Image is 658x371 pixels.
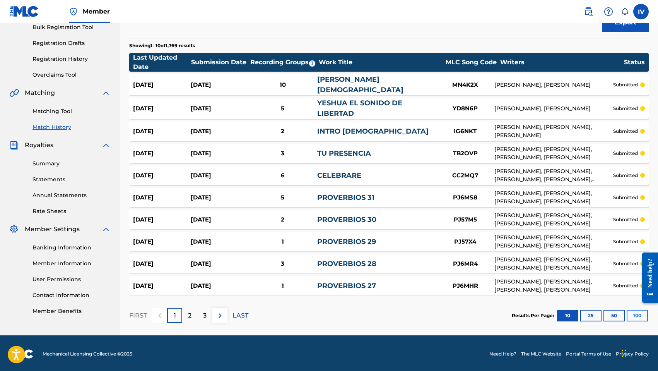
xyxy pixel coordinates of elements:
[317,237,376,246] a: PROVERBIOS 29
[319,58,443,67] div: Work Title
[613,81,638,88] p: submitted
[317,149,371,158] a: TU PRESENCIA
[317,282,376,290] a: PROVERBIOS 27
[32,275,111,283] a: User Permissions
[317,259,376,268] a: PROVERBIOS 28
[32,160,111,168] a: Summary
[604,7,613,16] img: help
[133,237,191,246] div: [DATE]
[436,237,494,246] div: PJ57X4
[9,6,39,17] img: MLC Logo
[627,310,648,321] button: 100
[69,7,78,16] img: Top Rightsholder
[25,225,80,234] span: Member Settings
[133,104,191,113] div: [DATE]
[436,81,494,89] div: MN4K2X
[32,107,111,115] a: Matching Tool
[191,193,248,202] div: [DATE]
[566,350,611,357] a: Portal Terms of Use
[133,193,191,202] div: [DATE]
[613,260,638,267] p: submitted
[613,216,638,223] p: submitted
[248,237,318,246] div: 1
[249,58,319,67] div: Recording Groups
[494,123,613,139] div: [PERSON_NAME], [PERSON_NAME], [PERSON_NAME]
[32,259,111,268] a: Member Information
[584,7,593,16] img: search
[613,105,638,112] p: submitted
[32,307,111,315] a: Member Benefits
[32,175,111,184] a: Statements
[494,81,613,89] div: [PERSON_NAME], [PERSON_NAME]
[436,149,494,158] div: TB2OVP
[613,282,638,289] p: submitted
[133,149,191,158] div: [DATE]
[215,311,225,320] img: right
[32,244,111,252] a: Banking Information
[436,259,494,268] div: PJ6MR4
[191,259,248,268] div: [DATE]
[512,312,556,319] p: Results Per Page:
[317,75,403,94] a: [PERSON_NAME][DEMOGRAPHIC_DATA]
[619,334,658,371] div: Widget de chat
[636,247,658,309] iframe: Resource Center
[248,193,318,202] div: 5
[436,193,494,202] div: PJ6MS8
[32,207,111,215] a: Rate Sheets
[494,278,613,294] div: [PERSON_NAME], [PERSON_NAME], [PERSON_NAME], [PERSON_NAME]
[133,259,191,268] div: [DATE]
[32,23,111,31] a: Bulk Registration Tool
[494,211,613,228] div: [PERSON_NAME], [PERSON_NAME], [PERSON_NAME], [PERSON_NAME]
[129,311,147,320] p: FIRST
[613,128,638,135] p: submitted
[494,234,613,250] div: [PERSON_NAME], [PERSON_NAME], [PERSON_NAME], [PERSON_NAME]
[191,282,248,290] div: [DATE]
[248,282,318,290] div: 1
[494,256,613,272] div: [PERSON_NAME], [PERSON_NAME], [PERSON_NAME], [PERSON_NAME]
[9,225,19,234] img: Member Settings
[500,58,624,67] div: Writers
[188,311,191,320] p: 2
[619,334,658,371] iframe: Chat Widget
[248,149,318,158] div: 3
[633,4,649,19] div: User Menu
[603,310,625,321] button: 50
[248,127,318,136] div: 2
[191,58,249,67] div: Submission Date
[557,310,578,321] button: 10
[43,350,132,357] span: Mechanical Licensing Collective © 2025
[83,7,110,16] span: Member
[521,350,561,357] a: The MLC Website
[494,145,613,161] div: [PERSON_NAME], [PERSON_NAME], [PERSON_NAME], [PERSON_NAME]
[317,99,402,118] a: YESHUA EL SONIDO DE LIBERTAD
[248,259,318,268] div: 3
[317,171,361,180] a: CELEBRARE
[317,193,374,202] a: PROVERBIOS 31
[436,104,494,113] div: YD8N6P
[248,215,318,224] div: 2
[9,141,19,150] img: Royalties
[32,291,111,299] a: Contact Information
[494,189,613,206] div: [PERSON_NAME], [PERSON_NAME], [PERSON_NAME], [PERSON_NAME]
[232,311,248,320] p: LAST
[613,172,638,179] p: submitted
[248,104,318,113] div: 5
[133,215,191,224] div: [DATE]
[309,60,315,67] span: ?
[101,141,111,150] img: expand
[32,55,111,63] a: Registration History
[133,171,191,180] div: [DATE]
[580,310,602,321] button: 25
[133,53,191,72] div: Last Updated Date
[32,39,111,47] a: Registration Drafts
[601,4,616,19] div: Help
[248,171,318,180] div: 6
[174,311,176,320] p: 1
[248,81,318,89] div: 10
[494,167,613,184] div: [PERSON_NAME], [PERSON_NAME], [PERSON_NAME], [PERSON_NAME], [PERSON_NAME]
[191,171,248,180] div: [DATE]
[25,88,55,98] span: Matching
[32,123,111,131] a: Match History
[191,215,248,224] div: [DATE]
